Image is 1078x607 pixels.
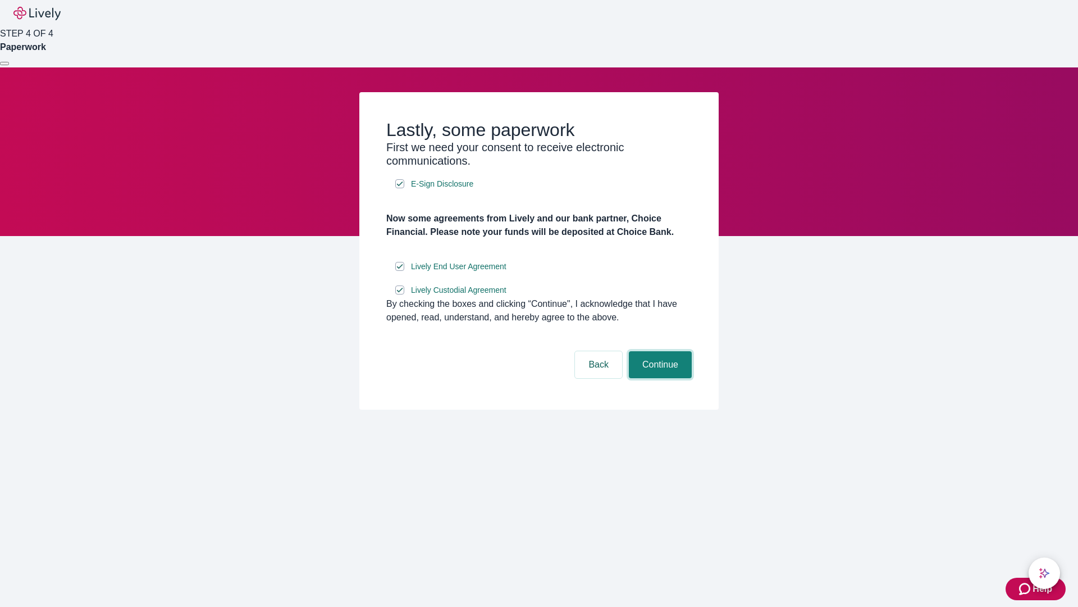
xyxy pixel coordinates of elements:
[1039,568,1050,579] svg: Lively AI Assistant
[386,141,692,167] h3: First we need your consent to receive electronic communications.
[13,7,61,20] img: Lively
[411,178,473,190] span: E-Sign Disclosure
[409,283,509,297] a: e-sign disclosure document
[1033,582,1052,596] span: Help
[409,177,476,191] a: e-sign disclosure document
[386,119,692,141] h2: Lastly, some paperwork
[409,260,509,274] a: e-sign disclosure document
[1019,582,1033,596] svg: Zendesk support icon
[1029,558,1060,589] button: chat
[411,284,506,296] span: Lively Custodial Agreement
[1006,578,1066,600] button: Zendesk support iconHelp
[386,212,692,239] h4: Now some agreements from Lively and our bank partner, Choice Financial. Please note your funds wi...
[411,261,506,273] span: Lively End User Agreement
[575,351,622,378] button: Back
[386,297,692,324] div: By checking the boxes and clicking “Continue", I acknowledge that I have opened, read, understand...
[629,351,692,378] button: Continue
